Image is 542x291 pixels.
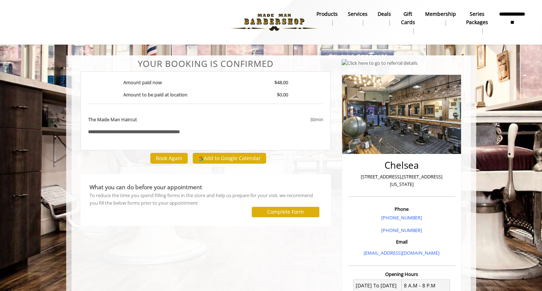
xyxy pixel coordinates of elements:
[343,9,373,28] a: ServicesServices
[466,10,488,26] b: Series packages
[378,10,391,18] b: Deals
[90,192,322,207] div: To reduce the time you spend filling forms in the store and help us prepare for your visit, we re...
[348,272,455,277] h3: Opening Hours
[252,207,319,217] button: Complete Form
[350,239,454,244] h3: Email
[225,3,324,42] img: Made Man Barbershop logo
[396,9,420,36] a: Gift cardsgift cards
[123,79,162,86] b: Amount paid now
[350,160,454,170] h2: Chelsea
[381,214,422,221] a: [PHONE_NUMBER]
[373,9,396,28] a: DealsDeals
[350,173,454,188] p: [STREET_ADDRESS],[STREET_ADDRESS][US_STATE]
[123,91,187,98] b: Amount to be paid at location
[401,10,415,26] b: gift cards
[277,91,288,98] b: $0.00
[350,206,454,212] h3: Phone
[252,116,323,123] div: 30min
[461,9,493,36] a: Series packagesSeries packages
[193,153,266,164] button: Add to Google Calendar
[274,79,288,86] b: $48.00
[348,10,368,18] b: Services
[81,59,331,68] center: Your Booking is confirmed
[342,59,418,67] img: Click here to go to referral details
[364,250,439,256] a: [EMAIL_ADDRESS][DOMAIN_NAME]
[90,183,202,191] b: What you can do before your appointment
[420,9,461,28] a: MembershipMembership
[311,9,343,28] a: Productsproducts
[425,10,456,18] b: Membership
[316,10,338,18] b: products
[150,153,188,163] button: Book Again
[88,116,137,123] b: The Made Man Haircut
[381,227,422,233] a: [PHONE_NUMBER]
[267,209,304,215] label: Complete Form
